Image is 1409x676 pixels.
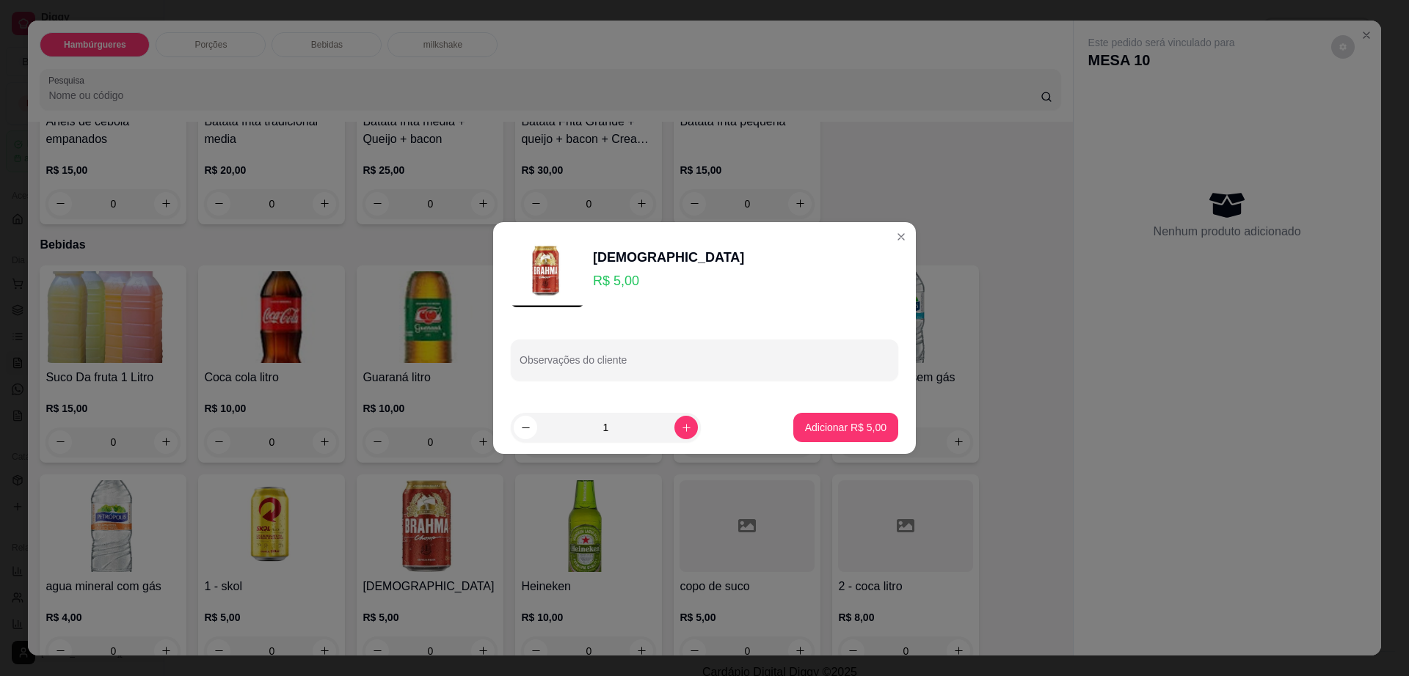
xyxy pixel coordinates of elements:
p: Adicionar R$ 5,00 [805,420,886,435]
button: Adicionar R$ 5,00 [793,413,898,442]
button: Close [889,225,913,249]
button: decrease-product-quantity [514,416,537,439]
input: Observações do cliente [520,359,889,373]
div: [DEMOGRAPHIC_DATA] [593,247,744,268]
img: product-image [511,234,584,307]
button: increase-product-quantity [674,416,698,439]
p: R$ 5,00 [593,271,744,291]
